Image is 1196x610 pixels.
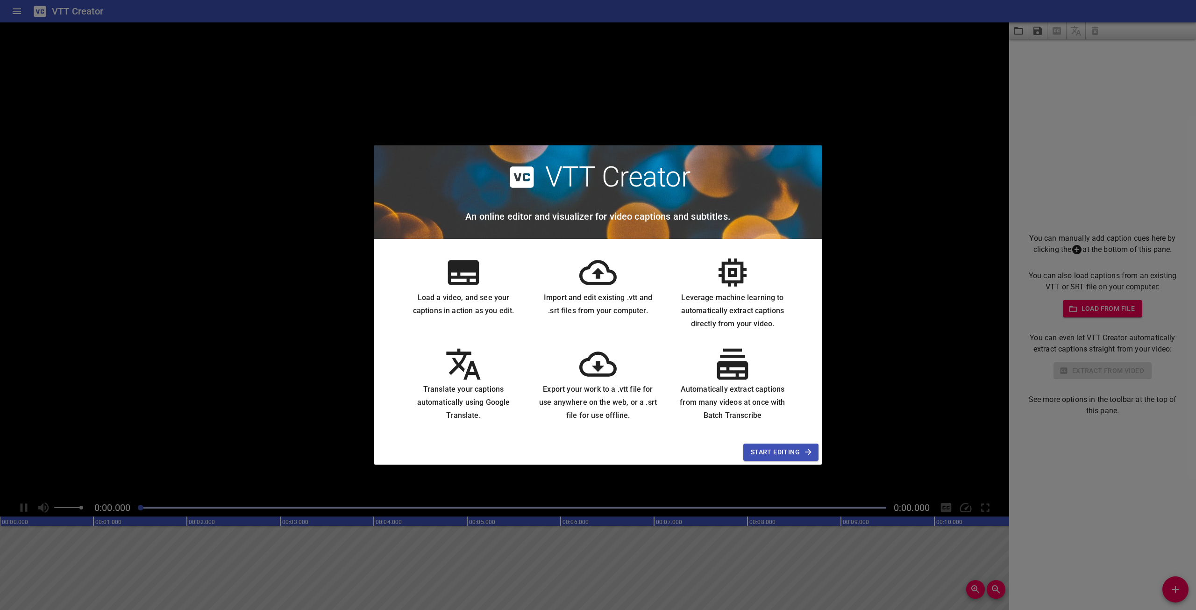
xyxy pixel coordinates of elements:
h2: VTT Creator [545,160,691,194]
h6: Export your work to a .vtt file for use anywhere on the web, or a .srt file for use offline. [538,383,658,422]
span: Start Editing [751,446,811,458]
h6: Import and edit existing .vtt and .srt files from your computer. [538,291,658,317]
button: Start Editing [743,444,819,461]
h6: An online editor and visualizer for video captions and subtitles. [465,209,731,224]
h6: Load a video, and see your captions in action as you edit. [404,291,523,317]
h6: Automatically extract captions from many videos at once with Batch Transcribe [673,383,792,422]
h6: Translate your captions automatically using Google Translate. [404,383,523,422]
h6: Leverage machine learning to automatically extract captions directly from your video. [673,291,792,330]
